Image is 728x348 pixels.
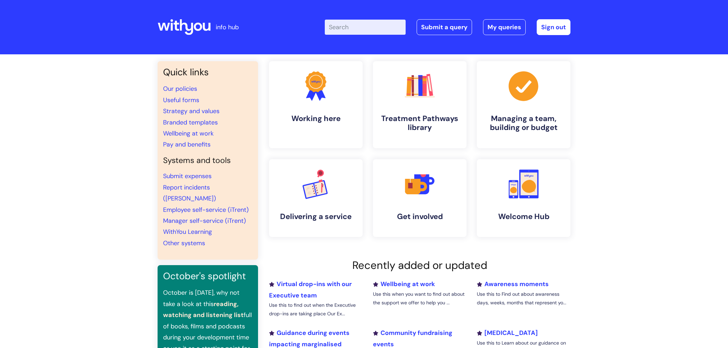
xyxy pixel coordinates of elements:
[477,329,538,337] a: [MEDICAL_DATA]
[373,61,467,148] a: Treatment Pathways library
[483,19,526,35] a: My queries
[477,290,570,307] p: Use this to Find out about awareness days, weeks, months that represent yo...
[216,22,239,33] p: info hub
[163,239,205,247] a: Other systems
[482,114,565,132] h4: Managing a team, building or budget
[163,96,199,104] a: Useful forms
[373,159,467,237] a: Get involved
[373,329,452,348] a: Community fundraising events
[163,129,214,138] a: Wellbeing at work
[325,20,406,35] input: Search
[275,212,357,221] h4: Delivering a service
[537,19,570,35] a: Sign out
[163,140,211,149] a: Pay and benefits
[417,19,472,35] a: Submit a query
[163,107,220,115] a: Strategy and values
[163,156,253,165] h4: Systems and tools
[477,280,549,288] a: Awareness moments
[378,114,461,132] h4: Treatment Pathways library
[269,280,352,299] a: Virtual drop-ins with our Executive team
[163,206,249,214] a: Employee self-service (iTrent)
[378,212,461,221] h4: Get involved
[269,259,570,272] h2: Recently added or updated
[163,118,218,127] a: Branded templates
[482,212,565,221] h4: Welcome Hub
[163,271,253,282] h3: October's spotlight
[163,172,212,180] a: Submit expenses
[477,61,570,148] a: Managing a team, building or budget
[275,114,357,123] h4: Working here
[163,217,246,225] a: Manager self-service (iTrent)
[163,85,197,93] a: Our policies
[163,228,212,236] a: WithYou Learning
[373,290,467,307] p: Use this when you want to find out about the support we offer to help you ...
[269,301,363,318] p: Use this to find out when the Executive drop-ins are taking place Our Ex...
[477,159,570,237] a: Welcome Hub
[373,280,435,288] a: Wellbeing at work
[269,61,363,148] a: Working here
[325,19,570,35] div: | -
[163,183,216,203] a: Report incidents ([PERSON_NAME])
[163,67,253,78] h3: Quick links
[269,159,363,237] a: Delivering a service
